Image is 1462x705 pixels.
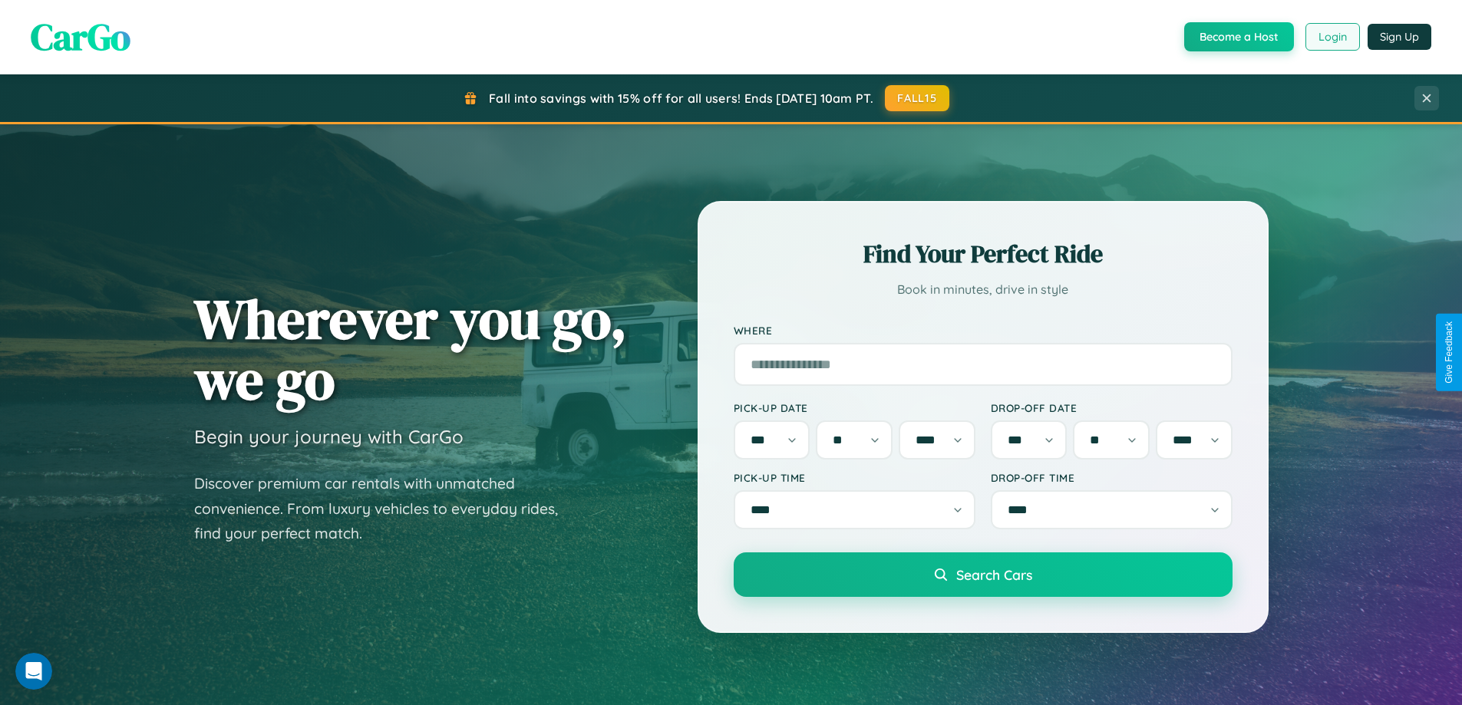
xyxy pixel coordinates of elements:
span: Search Cars [956,566,1032,583]
button: Login [1305,23,1360,51]
div: Give Feedback [1444,321,1454,384]
h1: Wherever you go, we go [194,288,627,410]
label: Pick-up Time [734,471,975,484]
p: Book in minutes, drive in style [734,278,1233,301]
label: Drop-off Date [991,401,1233,414]
button: Search Cars [734,552,1233,597]
button: Become a Host [1184,22,1294,51]
iframe: Intercom live chat [15,653,52,690]
button: Sign Up [1368,24,1431,50]
label: Pick-up Date [734,401,975,414]
h3: Begin your journey with CarGo [194,425,464,448]
span: CarGo [31,12,130,62]
label: Drop-off Time [991,471,1233,484]
h2: Find Your Perfect Ride [734,237,1233,271]
span: Fall into savings with 15% off for all users! Ends [DATE] 10am PT. [489,91,873,106]
label: Where [734,324,1233,337]
p: Discover premium car rentals with unmatched convenience. From luxury vehicles to everyday rides, ... [194,471,578,546]
button: FALL15 [885,85,949,111]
